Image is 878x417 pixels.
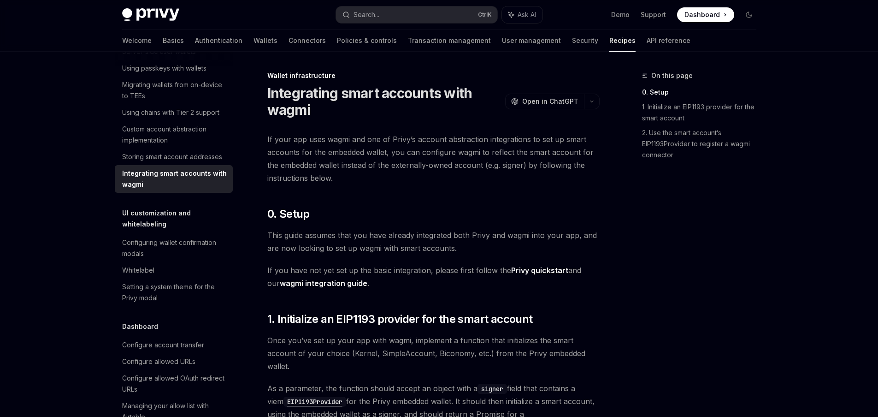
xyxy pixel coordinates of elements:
[647,30,690,52] a: API reference
[115,165,233,193] a: Integrating smart accounts with wagmi
[115,234,233,262] a: Configuring wallet confirmation modals
[122,107,219,118] div: Using chains with Tier 2 support
[122,340,204,351] div: Configure account transfer
[267,133,600,185] span: If your app uses wagmi and one of Privy’s account abstraction integrations to set up smart accoun...
[115,60,233,77] a: Using passkeys with wallets
[354,9,379,20] div: Search...
[115,104,233,121] a: Using chains with Tier 2 support
[253,30,277,52] a: Wallets
[283,397,346,406] a: EIP1193Provider
[337,30,397,52] a: Policies & controls
[122,30,152,52] a: Welcome
[642,85,764,100] a: 0. Setup
[122,79,227,101] div: Migrating wallets from on-device to TEEs
[289,30,326,52] a: Connectors
[122,373,227,395] div: Configure allowed OAuth redirect URLs
[115,337,233,353] a: Configure account transfer
[122,168,227,190] div: Integrating smart accounts with wagmi
[572,30,598,52] a: Security
[122,281,227,304] div: Setting a system theme for the Privy modal
[642,125,764,162] a: 2. Use the smart account’s EIP1193Provider to register a wagmi connector
[115,121,233,149] a: Custom account abstraction implementation
[122,356,195,367] div: Configure allowed URLs
[122,63,206,74] div: Using passkeys with wallets
[651,70,693,81] span: On this page
[122,124,227,146] div: Custom account abstraction implementation
[115,279,233,306] a: Setting a system theme for the Privy modal
[505,94,584,109] button: Open in ChatGPT
[115,262,233,279] a: Whitelabel
[522,97,578,106] span: Open in ChatGPT
[122,237,227,259] div: Configuring wallet confirmation modals
[609,30,636,52] a: Recipes
[408,30,491,52] a: Transaction management
[267,207,310,221] span: 0. Setup
[502,6,542,23] button: Ask AI
[267,334,600,373] span: Once you’ve set up your app with wagmi, implement a function that initializes the smart account o...
[115,370,233,398] a: Configure allowed OAuth redirect URLs
[115,353,233,370] a: Configure allowed URLs
[502,30,561,52] a: User management
[280,279,367,288] a: wagmi integration guide
[195,30,242,52] a: Authentication
[518,10,536,19] span: Ask AI
[267,312,533,327] span: 1. Initialize an EIP1193 provider for the smart account
[163,30,184,52] a: Basics
[122,208,233,230] h5: UI customization and whitelabeling
[122,8,179,21] img: dark logo
[283,397,346,407] code: EIP1193Provider
[611,10,630,19] a: Demo
[684,10,720,19] span: Dashboard
[742,7,756,22] button: Toggle dark mode
[122,265,154,276] div: Whitelabel
[122,321,158,332] h5: Dashboard
[642,100,764,125] a: 1. Initialize an EIP1193 provider for the smart account
[477,384,507,394] code: signer
[677,7,734,22] a: Dashboard
[115,149,233,165] a: Storing smart account addresses
[115,77,233,104] a: Migrating wallets from on-device to TEEs
[122,151,222,162] div: Storing smart account addresses
[641,10,666,19] a: Support
[267,85,501,118] h1: Integrating smart accounts with wagmi
[267,264,600,290] span: If you have not yet set up the basic integration, please first follow the and our .
[267,229,600,255] span: This guide assumes that you have already integrated both Privy and wagmi into your app, and are n...
[511,266,568,275] a: Privy quickstart
[478,11,492,18] span: Ctrl K
[336,6,497,23] button: Search...CtrlK
[267,71,600,80] div: Wallet infrastructure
